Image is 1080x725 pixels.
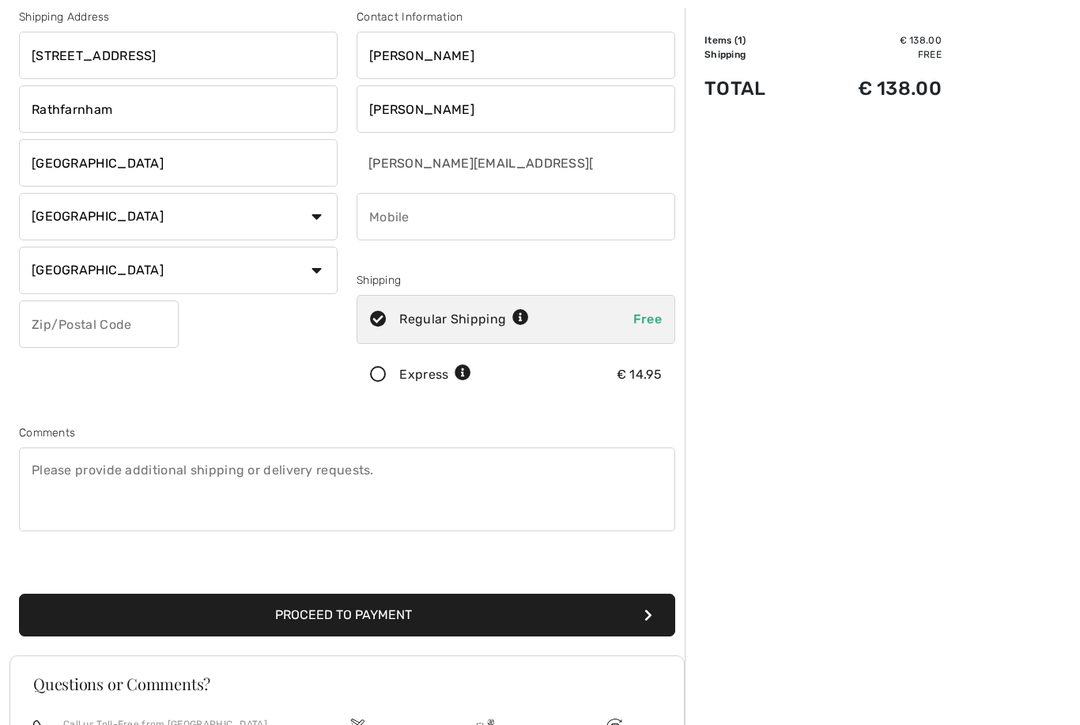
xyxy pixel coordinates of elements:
div: Express [399,365,471,384]
span: Free [633,312,662,327]
input: City [19,139,338,187]
td: Total [704,62,804,115]
button: Proceed to Payment [19,594,675,636]
div: € 14.95 [617,365,662,384]
td: € 138.00 [804,33,942,47]
td: Free [804,47,942,62]
td: Items ( ) [704,33,804,47]
div: Shipping [357,272,675,289]
input: E-mail [357,139,595,187]
h3: Questions or Comments? [33,676,661,692]
input: Zip/Postal Code [19,300,179,348]
input: Address line 1 [19,32,338,79]
input: Last name [357,85,675,133]
div: Contact Information [357,9,675,25]
input: Address line 2 [19,85,338,133]
div: Regular Shipping [399,310,529,329]
input: First name [357,32,675,79]
td: Shipping [704,47,804,62]
div: Comments [19,425,675,441]
span: 1 [738,35,742,46]
input: Mobile [357,193,675,240]
td: € 138.00 [804,62,942,115]
div: Shipping Address [19,9,338,25]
